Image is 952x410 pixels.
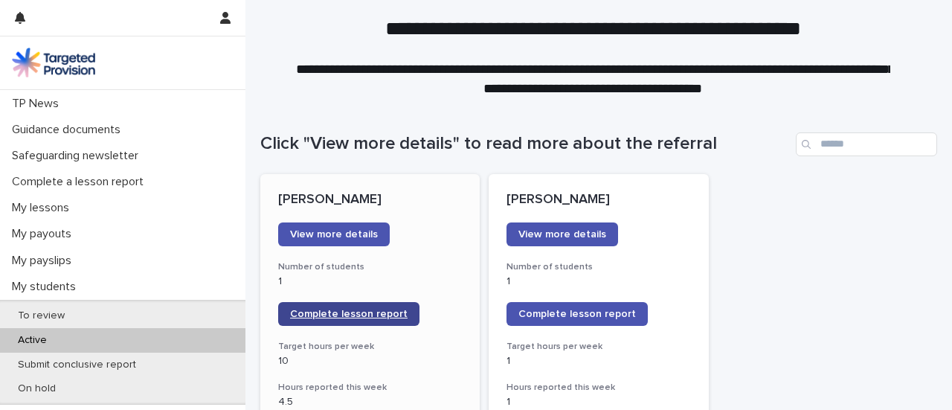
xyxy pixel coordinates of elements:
[278,341,462,353] h3: Target hours per week
[290,229,378,240] span: View more details
[506,302,648,326] a: Complete lesson report
[518,309,636,319] span: Complete lesson report
[506,261,690,273] h3: Number of students
[518,229,606,240] span: View more details
[6,280,88,294] p: My students
[278,382,462,394] h3: Hours reported this week
[6,149,150,163] p: Safeguarding newsletter
[6,123,132,137] p: Guidance documents
[6,382,68,395] p: On hold
[278,396,462,409] p: 4.5
[278,222,390,246] a: View more details
[6,310,77,322] p: To review
[796,132,937,156] input: Search
[278,355,462,368] p: 10
[278,192,462,208] p: [PERSON_NAME]
[6,254,83,268] p: My payslips
[506,341,690,353] h3: Target hours per week
[278,302,419,326] a: Complete lesson report
[506,222,618,246] a: View more details
[506,355,690,368] p: 1
[6,227,83,241] p: My payouts
[6,359,148,371] p: Submit conclusive report
[506,396,690,409] p: 1
[506,382,690,394] h3: Hours reported this week
[506,275,690,288] p: 1
[6,97,71,111] p: TP News
[260,133,790,155] h1: Click "View more details" to read more about the referral
[6,334,59,347] p: Active
[506,192,690,208] p: [PERSON_NAME]
[12,48,95,77] img: M5nRWzHhSzIhMunXDL62
[6,201,81,215] p: My lessons
[278,275,462,288] p: 1
[290,309,408,319] span: Complete lesson report
[6,175,155,189] p: Complete a lesson report
[278,261,462,273] h3: Number of students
